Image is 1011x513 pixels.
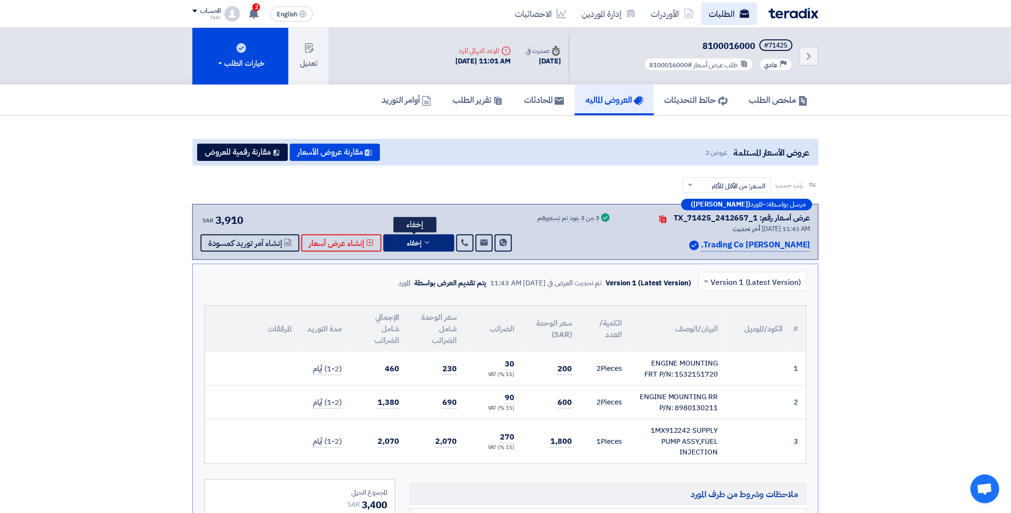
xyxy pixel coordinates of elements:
span: 2 [597,363,601,374]
h5: أوامر التوريد [381,94,431,105]
span: 690 [442,397,457,409]
h5: العروض الماليه [585,94,643,105]
span: 1,800 [550,436,572,448]
span: 30 [505,358,514,370]
td: 3 [791,419,806,464]
span: (1-2) أيام [313,397,342,409]
b: ([PERSON_NAME]) [691,201,751,208]
span: 460 [385,363,399,375]
div: Version 1 (Latest Version) [606,278,691,289]
span: 3,910 [215,212,244,228]
div: 3 من 3 بنود تم تسعيرهم [537,215,599,222]
div: تم تحديث العرض في [DATE] 11:43 AM [490,278,602,289]
div: الموعد النهائي للرد [455,46,511,56]
h5: ملاحظات وشروط من طرف المورد [410,483,807,505]
button: خيارات الطلب [192,28,288,85]
img: Teradix logo [769,8,819,19]
span: المورد [751,201,763,208]
a: ملخص الطلب [738,85,819,115]
a: حائط التحديثات [654,85,738,115]
span: SAR [347,500,360,510]
span: عادي [764,61,778,70]
div: ENGINE MOUNTING RR P/N: 8980130211 [637,391,718,413]
a: إدارة الموردين [574,2,643,25]
th: الإجمالي شامل الضرائب [349,306,407,352]
td: Pieces [580,352,630,386]
div: (15 %) VAT [472,444,514,452]
span: English [277,11,297,18]
th: الكمية/العدد [580,306,630,352]
button: مقارنة رقمية للعروض [197,144,288,161]
div: #71425 [764,42,788,49]
button: إنشاء عرض أسعار [301,234,381,252]
a: الاحصائيات [507,2,574,25]
div: [DATE] 11:01 AM [455,56,511,67]
div: خيارات الطلب [216,58,264,69]
span: طلب عرض أسعار [693,60,738,70]
h5: المحادثات [524,94,564,105]
h5: ملخص الطلب [749,94,808,105]
span: 2,070 [435,436,457,448]
div: المورد [398,278,410,289]
div: [DATE] [526,56,561,67]
div: إخفاء [393,217,437,232]
span: أخر تحديث [733,224,760,234]
span: عروض 2 [705,147,727,158]
div: 1MX912242 SUPPLY PUMP ASSY,FUEL INJECTION [637,425,718,458]
h5: 8100016000 [642,39,795,53]
td: Pieces [580,386,630,419]
span: إنشاء عرض أسعار [309,240,364,247]
a: أوامر التوريد [371,85,442,115]
td: 2 [791,386,806,419]
button: English [271,6,313,22]
span: 3,400 [362,498,388,512]
div: (15 %) VAT [472,371,514,379]
div: (15 %) VAT [472,404,514,413]
a: الأوردرات [643,2,702,25]
span: إنشاء أمر توريد كمسودة [208,240,282,247]
div: صدرت في [526,46,561,56]
div: الحساب [200,7,221,15]
button: إنشاء أمر توريد كمسودة [201,234,299,252]
span: 270 [500,431,514,443]
div: عرض أسعار رقم: TX_71425_2412657_1 [674,212,810,224]
span: 1 [597,436,601,447]
td: 1 [791,352,806,386]
button: مقارنة عروض الأسعار [290,144,380,161]
img: Verified Account [690,241,699,250]
div: يتم تقديم العرض بواسطة [414,278,487,289]
a: الطلبات [702,2,757,25]
div: – [681,199,812,210]
a: تقرير الطلب [442,85,513,115]
a: العروض الماليه [575,85,654,115]
img: profile_test.png [225,6,240,22]
span: رتب حسب [776,180,803,190]
span: مرسل بواسطة: [767,201,806,208]
th: سعر الوحدة (SAR) [522,306,580,352]
th: سعر الوحدة شامل الضرائب [407,306,464,352]
div: Yasir [192,15,221,20]
h5: تقرير الطلب [452,94,503,105]
th: الضرائب [464,306,522,352]
td: Pieces [580,419,630,464]
span: 2 [252,3,260,11]
button: تعديل [288,28,329,85]
p: [PERSON_NAME] Trading Co. [701,239,810,252]
a: المحادثات [513,85,575,115]
button: إخفاء [383,234,454,252]
span: (1-2) أيام [313,363,342,375]
span: 230 [442,363,457,375]
span: (1-2) أيام [313,436,342,448]
th: المرفقات [205,306,299,352]
span: [DATE] 11:43 AM [761,224,810,234]
th: الكود/الموديل [726,306,791,352]
div: ENGINE MOUNTING FRT P/N: 1532151720 [637,358,718,379]
div: Open chat [971,475,999,503]
span: #8100016000 [649,60,692,70]
span: عروض الأسعار المستلمة [734,146,810,159]
span: 2 [597,397,601,407]
th: مدة التوريد [299,306,349,352]
span: السعر: من الأقل للأكثر [712,181,766,191]
h5: حائط التحديثات [665,94,728,105]
span: 200 [558,363,572,375]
